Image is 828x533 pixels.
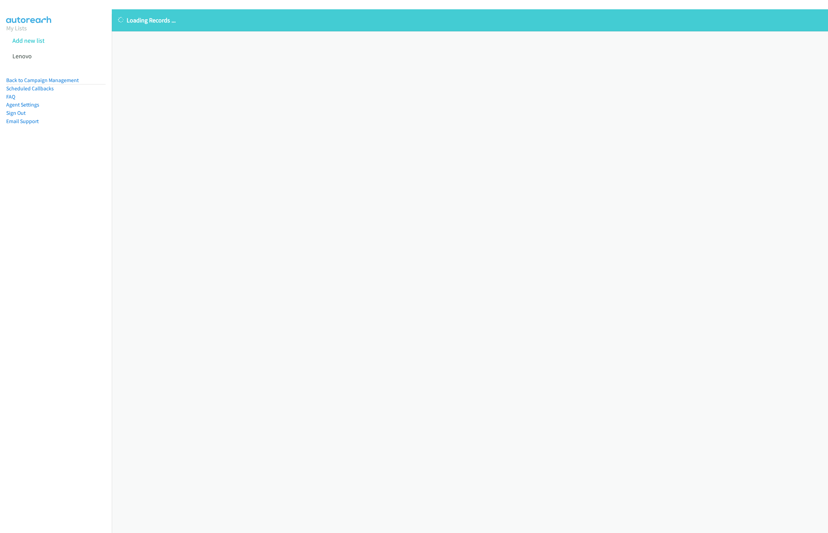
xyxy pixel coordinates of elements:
[6,110,26,116] a: Sign Out
[6,118,39,124] a: Email Support
[12,52,32,60] a: Lenovo
[118,16,822,25] p: Loading Records ...
[6,77,79,83] a: Back to Campaign Management
[6,85,54,92] a: Scheduled Callbacks
[6,101,39,108] a: Agent Settings
[12,37,45,44] a: Add new list
[6,93,15,100] a: FAQ
[6,24,27,32] a: My Lists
